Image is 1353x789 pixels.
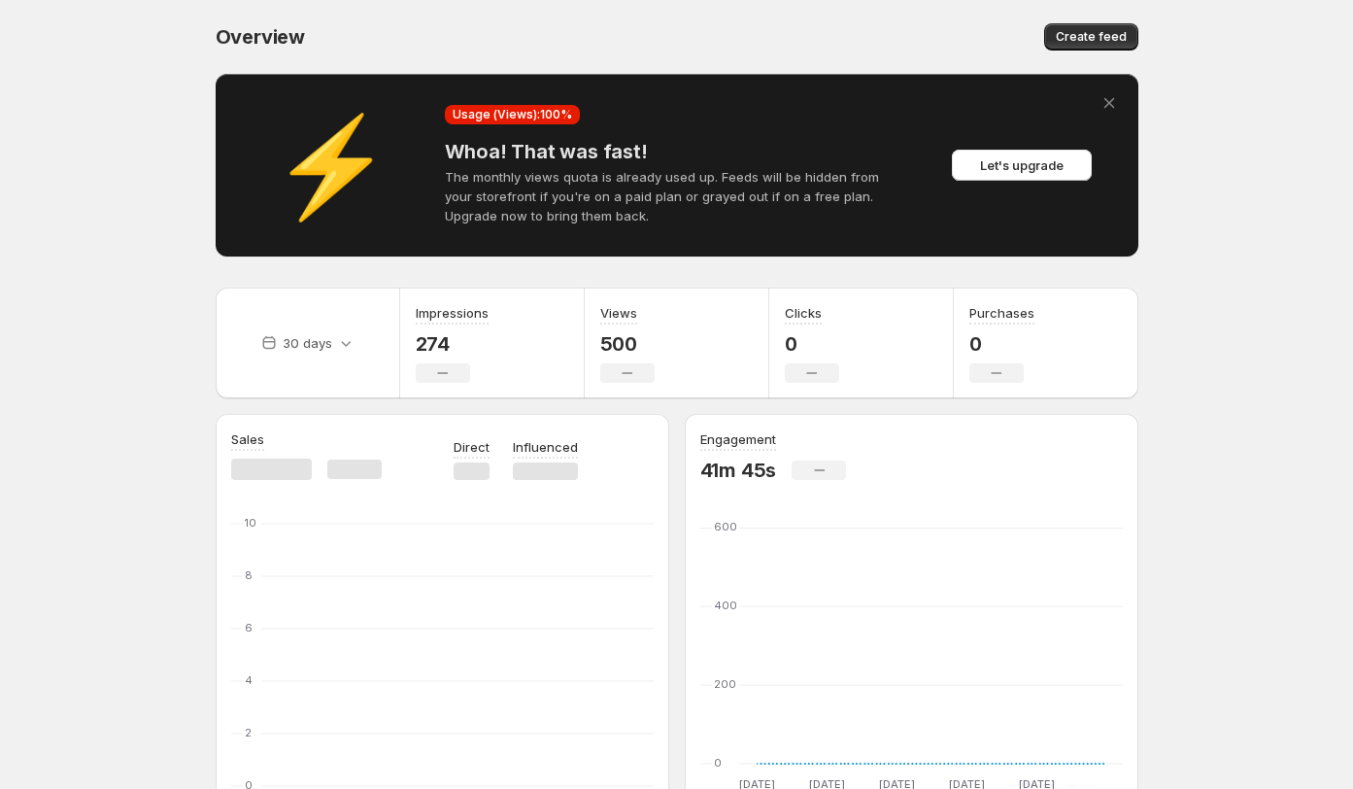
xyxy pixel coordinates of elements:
[216,25,305,49] span: Overview
[785,332,839,356] p: 0
[1056,29,1127,45] span: Create feed
[714,520,737,533] text: 600
[416,332,489,356] p: 274
[245,516,256,530] text: 10
[283,333,332,353] p: 30 days
[714,756,722,770] text: 0
[445,167,909,225] p: The monthly views quota is already used up. Feeds will be hidden from your storefront if you're o...
[445,105,580,124] div: Usage (Views): 100 %
[445,140,909,163] h4: Whoa! That was fast!
[235,155,429,175] div: ⚡
[513,437,578,457] p: Influenced
[231,429,264,449] h3: Sales
[969,303,1034,323] h3: Purchases
[245,673,253,687] text: 4
[416,303,489,323] h3: Impressions
[600,303,637,323] h3: Views
[245,726,252,739] text: 2
[700,459,777,482] p: 41m 45s
[714,677,736,691] text: 200
[785,303,822,323] h3: Clicks
[600,332,655,356] p: 500
[700,429,776,449] h3: Engagement
[245,621,253,635] text: 6
[952,150,1092,181] button: Let's upgrade
[454,437,490,457] p: Direct
[969,332,1034,356] p: 0
[1044,23,1138,51] button: Create feed
[980,155,1064,175] span: Let's upgrade
[714,599,737,612] text: 400
[245,568,253,582] text: 8
[1096,89,1123,117] button: Dismiss alert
